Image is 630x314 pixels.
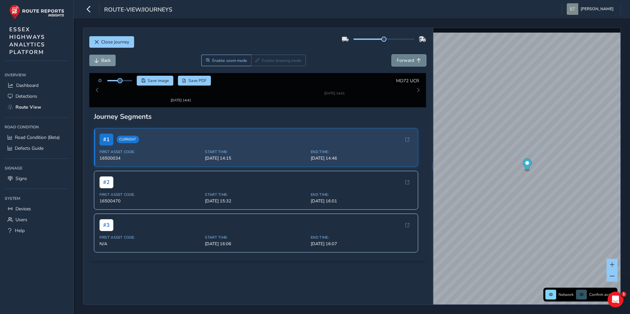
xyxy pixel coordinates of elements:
[311,144,413,148] span: End Time:
[205,144,307,148] span: Start Time:
[100,192,201,198] span: 16500470
[15,175,27,182] span: Signs
[15,104,41,110] span: Route View
[15,217,27,223] span: Users
[311,229,413,234] span: End Time:
[523,159,531,172] div: Map marker
[314,89,355,94] div: [DATE] 14:41
[15,134,60,141] span: Road Condition (Beta)
[117,130,139,138] span: Current
[5,122,69,132] div: Road Condition
[212,58,247,63] span: Enable zoom mode
[5,80,69,91] a: Dashboard
[311,235,413,241] span: [DATE] 16:07
[314,83,355,89] img: Thumbnail frame
[100,170,113,182] span: # 2
[5,225,69,236] a: Help
[5,194,69,203] div: System
[392,55,426,66] button: Forward
[100,229,201,234] span: First Asset Code:
[9,5,64,19] img: rr logo
[5,102,69,113] a: Route View
[94,106,422,115] div: Journey Segments
[15,206,31,212] span: Devices
[567,3,578,15] img: diamond-layout
[148,78,169,83] span: Save image
[100,235,201,241] span: N/A
[100,144,201,148] span: First Asset Code:
[608,292,623,307] iframe: Intercom live chat
[9,26,45,56] span: ESSEX HIGHWAYS ANALYTICS PLATFORM
[589,292,616,297] span: Confirm assets
[15,145,43,151] span: Defects Guide
[5,91,69,102] a: Detections
[5,70,69,80] div: Overview
[137,76,173,86] button: Save
[161,89,201,94] div: [DATE] 14:41
[100,128,113,140] span: # 1
[5,173,69,184] a: Signs
[396,78,419,84] span: MD72 UCR
[101,57,111,64] span: Back
[205,192,307,198] span: [DATE] 15:32
[205,186,307,191] span: Start Time:
[89,36,134,48] button: Close journey
[100,186,201,191] span: First Asset Code:
[397,57,414,64] span: Forward
[205,229,307,234] span: Start Time:
[5,214,69,225] a: Users
[100,149,201,155] span: 16500034
[5,132,69,143] a: Road Condition (Beta)
[89,55,116,66] button: Back
[16,82,39,89] span: Dashboard
[5,163,69,173] div: Signage
[205,149,307,155] span: [DATE] 14:15
[567,3,616,15] button: [PERSON_NAME]
[311,192,413,198] span: [DATE] 16:01
[558,292,574,297] span: Network
[104,6,172,15] span: route-view/journeys
[15,227,25,234] span: Help
[5,203,69,214] a: Devices
[205,235,307,241] span: [DATE] 16:06
[188,78,207,83] span: Save PDF
[100,213,113,225] span: # 3
[311,186,413,191] span: End Time:
[311,149,413,155] span: [DATE] 14:46
[161,83,201,89] img: Thumbnail frame
[178,76,211,86] button: PDF
[15,93,37,99] span: Detections
[5,143,69,154] a: Defects Guide
[201,55,251,66] button: Zoom
[621,292,626,297] span: 1
[581,3,614,15] span: [PERSON_NAME]
[101,39,129,45] span: Close journey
